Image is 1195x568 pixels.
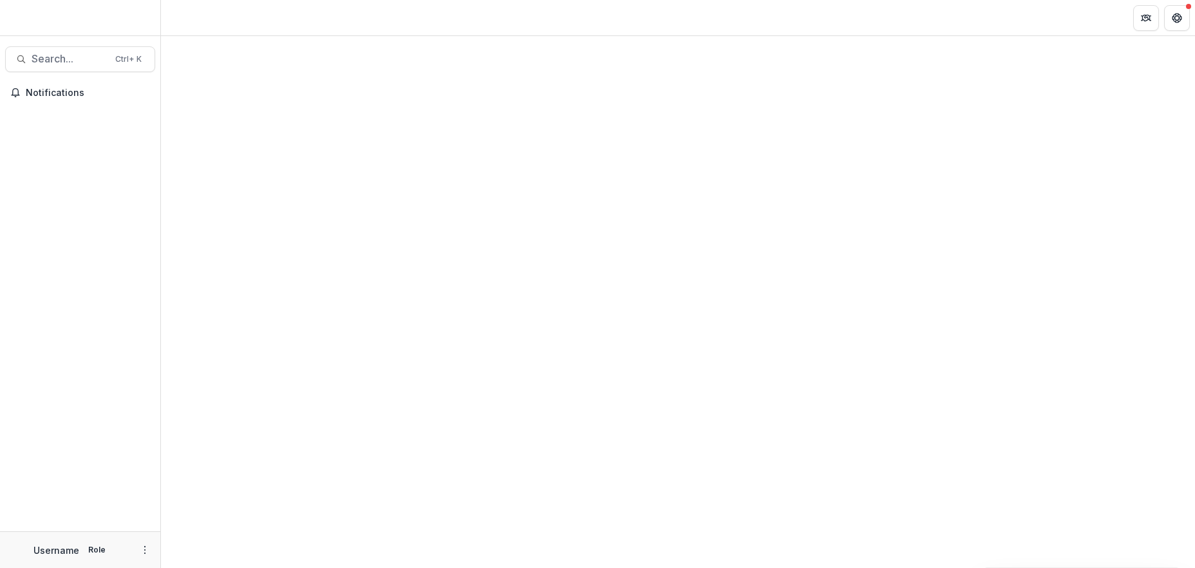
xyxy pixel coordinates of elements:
button: Partners [1133,5,1159,31]
p: Role [84,544,109,556]
button: Get Help [1164,5,1190,31]
nav: breadcrumb [166,8,221,27]
p: Username [33,544,79,557]
button: Notifications [5,82,155,103]
button: More [137,542,153,558]
button: Search... [5,46,155,72]
span: Notifications [26,88,150,99]
div: Ctrl + K [113,52,144,66]
span: Search... [32,53,108,65]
